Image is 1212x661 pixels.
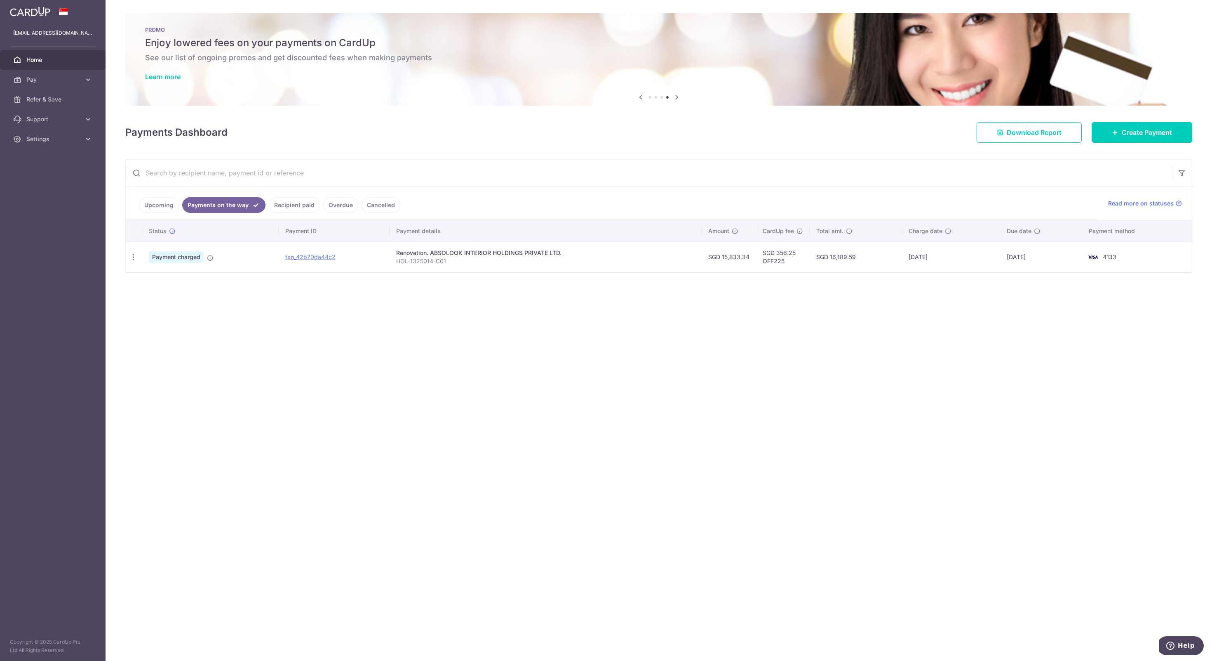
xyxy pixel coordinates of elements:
[125,125,228,140] h4: Payments Dashboard
[10,7,50,17] img: CardUp
[756,242,810,272] td: SGD 356.25 OFF225
[145,53,1172,63] h6: See our list of ongoing promos and get discounted fees when making payments
[902,242,1000,272] td: [DATE]
[1108,199,1182,208] a: Read more on statuses
[126,160,1172,186] input: Search by recipient name, payment id or reference
[149,227,167,235] span: Status
[1159,636,1204,657] iframe: Opens a widget where you can find more information
[1082,220,1192,242] th: Payment method
[145,26,1172,33] p: PROMO
[1103,253,1116,260] span: 4133
[13,29,92,37] p: [EMAIL_ADDRESS][DOMAIN_NAME]
[145,73,181,81] a: Learn more
[1007,227,1031,235] span: Due date
[708,227,729,235] span: Amount
[396,257,695,265] p: HOL-1325014-C01
[977,122,1082,143] a: Download Report
[279,220,390,242] th: Payment ID
[763,227,794,235] span: CardUp fee
[149,251,204,263] span: Payment charged
[1108,199,1174,208] span: Read more on statuses
[26,115,81,123] span: Support
[1007,127,1062,137] span: Download Report
[182,197,265,213] a: Payments on the way
[396,249,695,257] div: Renovation. ABSOLOOK INTERIOR HOLDINGS PRIVATE LTD.
[1122,127,1172,137] span: Create Payment
[145,36,1172,50] h5: Enjoy lowered fees on your payments on CardUp
[139,197,179,213] a: Upcoming
[26,76,81,84] span: Pay
[285,253,336,260] a: txn_42b70da44c2
[909,227,942,235] span: Charge date
[125,13,1192,106] img: Latest Promos banner
[1092,122,1192,143] a: Create Payment
[1000,242,1082,272] td: [DATE]
[323,197,358,213] a: Overdue
[269,197,320,213] a: Recipient paid
[816,227,843,235] span: Total amt.
[702,242,756,272] td: SGD 15,833.34
[810,242,902,272] td: SGD 16,189.59
[1085,252,1101,262] img: Bank Card
[390,220,702,242] th: Payment details
[26,135,81,143] span: Settings
[26,95,81,104] span: Refer & Save
[362,197,400,213] a: Cancelled
[26,56,81,64] span: Home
